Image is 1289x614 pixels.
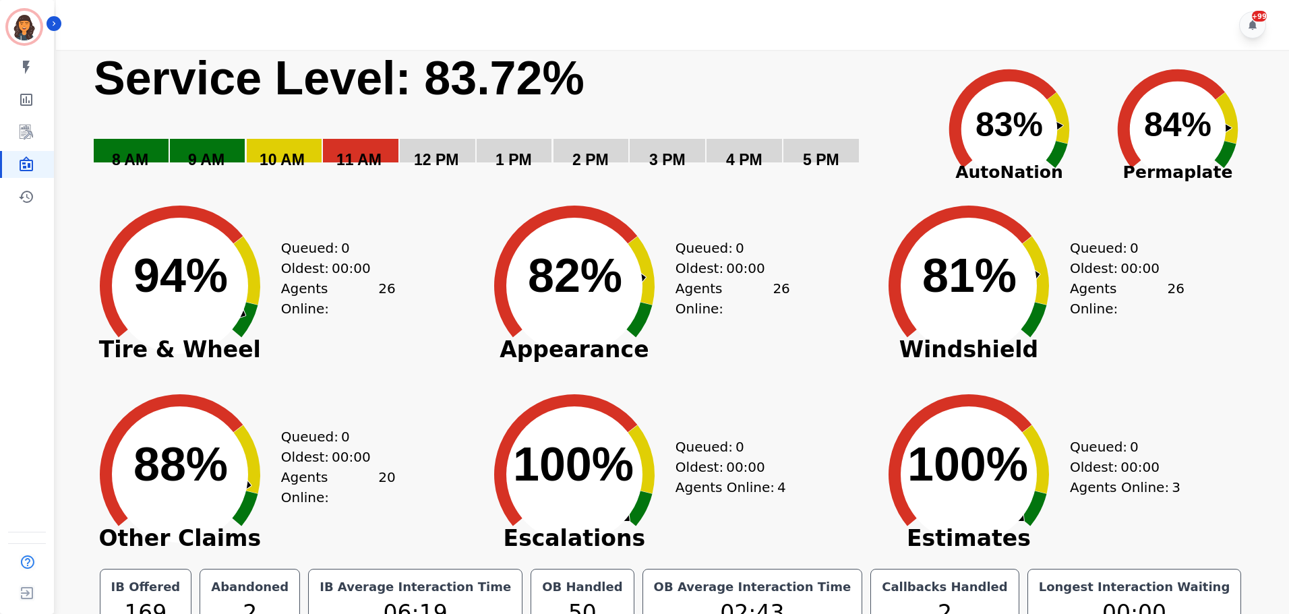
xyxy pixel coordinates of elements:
[94,52,584,104] text: Service Level: 83.72%
[112,151,148,168] text: 8 AM
[976,106,1043,144] text: 83%
[79,532,281,545] span: Other Claims
[1120,457,1160,477] span: 00:00
[414,151,458,168] text: 12 PM
[1130,238,1139,258] span: 0
[726,457,765,477] span: 00:00
[726,151,762,168] text: 4 PM
[1093,160,1262,185] span: Permaplate
[1120,258,1160,278] span: 00:00
[736,238,744,258] span: 0
[777,477,786,497] span: 4
[868,532,1070,545] span: Estimates
[1252,11,1267,22] div: +99
[651,578,854,596] div: OB Average Interaction Time
[8,11,40,43] img: Bordered avatar
[208,578,291,596] div: Abandoned
[676,278,790,319] div: Agents Online:
[473,532,676,545] span: Escalations
[79,343,281,357] span: Tire & Wheel
[496,151,532,168] text: 1 PM
[539,578,625,596] div: OB Handled
[736,437,744,457] span: 0
[317,578,514,596] div: IB Average Interaction Time
[676,238,777,258] div: Queued:
[1070,238,1171,258] div: Queued:
[925,160,1093,185] span: AutoNation
[260,151,305,168] text: 10 AM
[907,438,1028,491] text: 100%
[676,437,777,457] div: Queued:
[1070,457,1171,477] div: Oldest:
[336,151,382,168] text: 11 AM
[1070,278,1185,319] div: Agents Online:
[341,427,350,447] span: 0
[281,238,382,258] div: Queued:
[572,151,609,168] text: 2 PM
[676,477,790,497] div: Agents Online:
[649,151,686,168] text: 3 PM
[378,467,395,508] span: 20
[1130,437,1139,457] span: 0
[803,151,839,168] text: 5 PM
[676,258,777,278] div: Oldest:
[133,249,228,302] text: 94%
[879,578,1011,596] div: Callbacks Handled
[528,249,622,302] text: 82%
[281,467,396,508] div: Agents Online:
[1036,578,1233,596] div: Longest Interaction Waiting
[109,578,183,596] div: IB Offered
[473,343,676,357] span: Appearance
[281,447,382,467] div: Oldest:
[676,457,777,477] div: Oldest:
[133,438,228,491] text: 88%
[281,258,382,278] div: Oldest:
[281,278,396,319] div: Agents Online:
[1070,477,1185,497] div: Agents Online:
[868,343,1070,357] span: Windshield
[332,447,371,467] span: 00:00
[1070,437,1171,457] div: Queued:
[1144,106,1211,144] text: 84%
[922,249,1017,302] text: 81%
[513,438,634,491] text: 100%
[773,278,789,319] span: 26
[188,151,224,168] text: 9 AM
[341,238,350,258] span: 0
[726,258,765,278] span: 00:00
[1167,278,1184,319] span: 26
[1172,477,1180,497] span: 3
[281,427,382,447] div: Queued:
[332,258,371,278] span: 00:00
[378,278,395,319] span: 26
[92,50,922,188] svg: Service Level: 0%
[1070,258,1171,278] div: Oldest:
